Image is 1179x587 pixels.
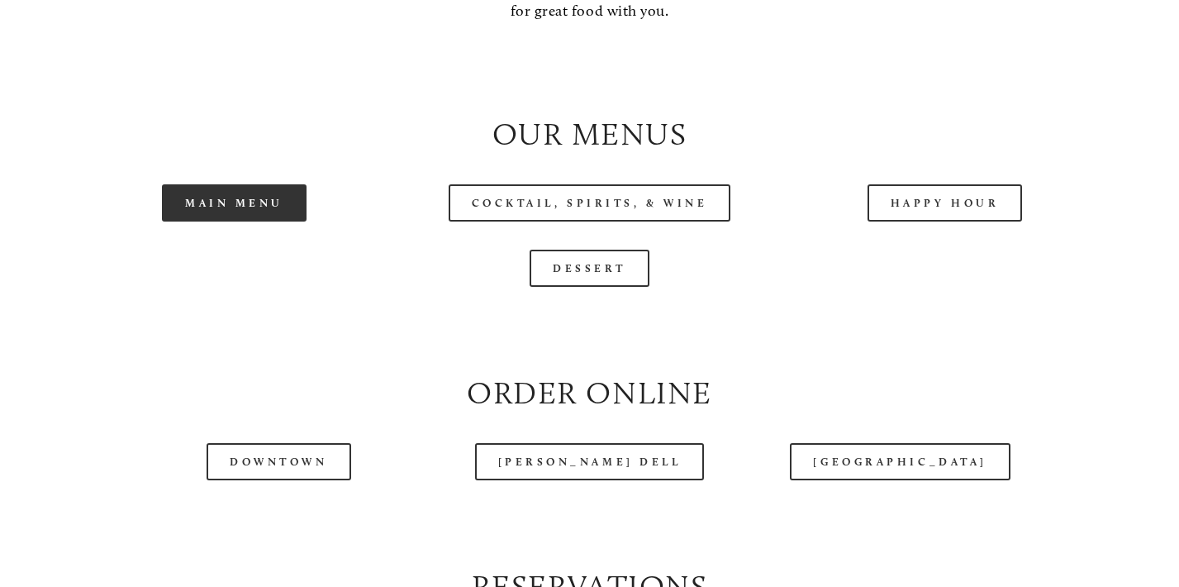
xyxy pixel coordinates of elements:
a: Happy Hour [868,184,1023,222]
h2: Order Online [71,371,1109,415]
a: Main Menu [162,184,307,222]
a: [GEOGRAPHIC_DATA] [790,443,1010,480]
a: Cocktail, Spirits, & Wine [449,184,731,222]
a: Dessert [530,250,649,287]
h2: Our Menus [71,112,1109,156]
a: [PERSON_NAME] Dell [475,443,705,480]
a: Downtown [207,443,350,480]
